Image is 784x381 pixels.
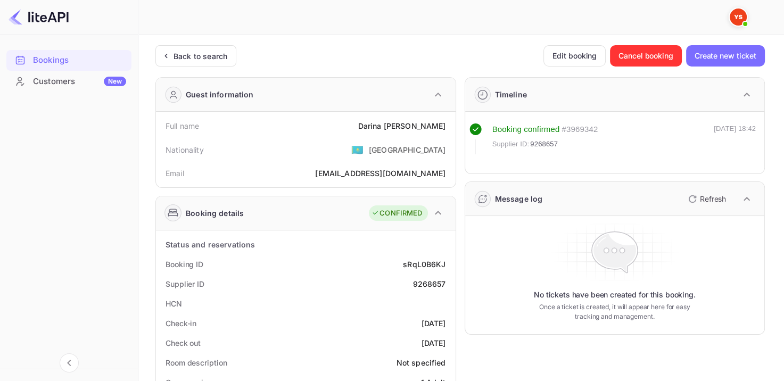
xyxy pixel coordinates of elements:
[6,71,131,92] div: CustomersNew
[104,77,126,86] div: New
[492,123,560,136] div: Booking confirmed
[495,193,543,204] div: Message log
[403,259,445,270] div: sRqL0B6KJ
[166,337,201,349] div: Check out
[6,50,131,71] div: Bookings
[186,89,254,100] div: Guest information
[422,318,446,329] div: [DATE]
[372,208,422,219] div: CONFIRMED
[166,259,203,270] div: Booking ID
[6,71,131,91] a: CustomersNew
[166,357,227,368] div: Room description
[422,337,446,349] div: [DATE]
[166,239,255,250] div: Status and reservations
[33,76,126,88] div: Customers
[6,50,131,70] a: Bookings
[166,278,204,289] div: Supplier ID
[60,353,79,372] button: Collapse navigation
[562,123,598,136] div: # 3969342
[166,298,182,309] div: HCN
[610,45,682,67] button: Cancel booking
[166,120,199,131] div: Full name
[315,168,445,179] div: [EMAIL_ADDRESS][DOMAIN_NAME]
[730,9,747,26] img: Yandex Support
[700,193,726,204] p: Refresh
[714,123,756,154] div: [DATE] 18:42
[543,45,606,67] button: Edit booking
[33,54,126,67] div: Bookings
[492,139,530,150] span: Supplier ID:
[166,144,204,155] div: Nationality
[686,45,765,67] button: Create new ticket
[530,139,558,150] span: 9268657
[412,278,445,289] div: 9268657
[186,208,244,219] div: Booking details
[495,89,527,100] div: Timeline
[534,289,696,300] p: No tickets have been created for this booking.
[166,318,196,329] div: Check-in
[358,120,445,131] div: Darina [PERSON_NAME]
[9,9,69,26] img: LiteAPI logo
[682,190,730,208] button: Refresh
[174,51,227,62] div: Back to search
[166,168,184,179] div: Email
[534,302,695,321] p: Once a ticket is created, it will appear here for easy tracking and management.
[369,144,446,155] div: [GEOGRAPHIC_DATA]
[397,357,446,368] div: Not specified
[351,140,364,159] span: United States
